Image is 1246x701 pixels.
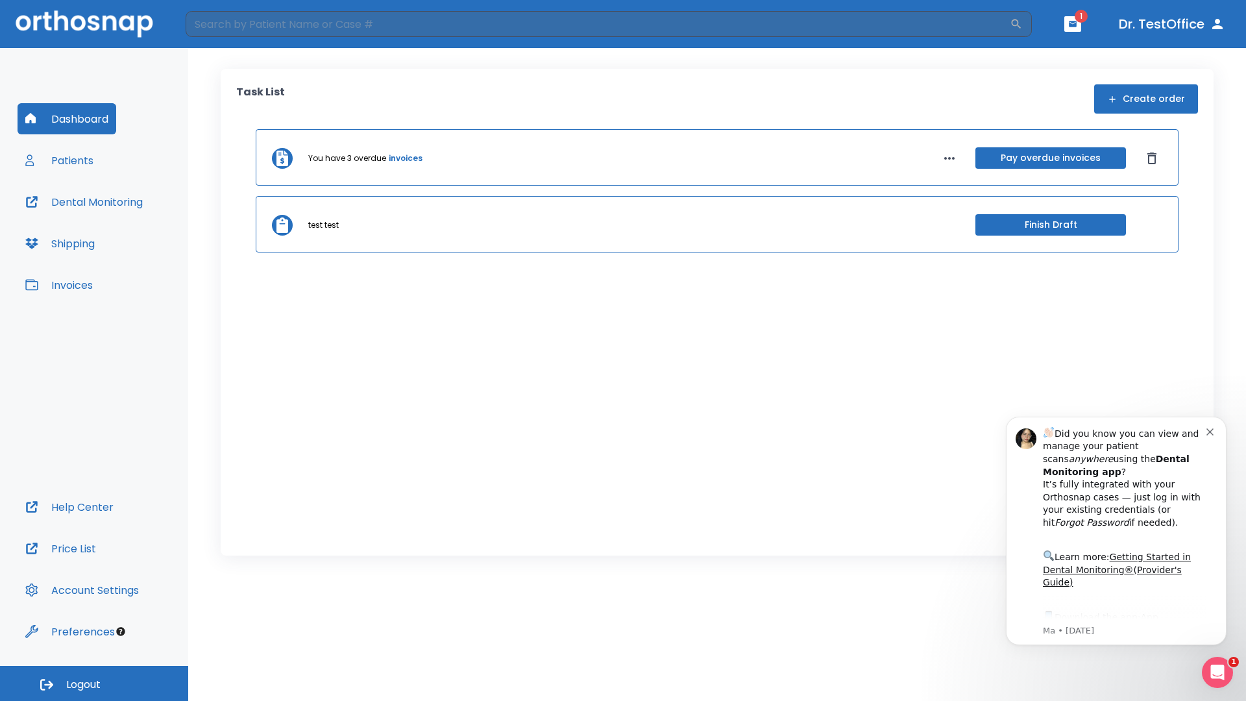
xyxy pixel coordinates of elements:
[308,219,339,231] p: test test
[186,11,1010,37] input: Search by Patient Name or Case #
[18,103,116,134] button: Dashboard
[56,215,172,238] a: App Store
[56,228,220,240] p: Message from Ma, sent 3w ago
[308,153,386,164] p: You have 3 overdue
[115,626,127,637] div: Tooltip anchor
[18,228,103,259] button: Shipping
[1202,657,1233,688] iframe: Intercom live chat
[18,533,104,564] button: Price List
[18,269,101,301] button: Invoices
[236,84,285,114] p: Task List
[1228,657,1239,667] span: 1
[18,145,101,176] button: Patients
[975,147,1126,169] button: Pay overdue invoices
[18,186,151,217] button: Dental Monitoring
[18,574,147,606] button: Account Settings
[16,10,153,37] img: Orthosnap
[1075,10,1088,23] span: 1
[1114,12,1230,36] button: Dr. TestOffice
[986,397,1246,666] iframe: Intercom notifications message
[220,28,230,38] button: Dismiss notification
[975,214,1126,236] button: Finish Draft
[18,616,123,647] button: Preferences
[18,491,121,523] button: Help Center
[1094,84,1198,114] button: Create order
[66,678,101,692] span: Logout
[56,212,220,278] div: Download the app: | ​ Let us know if you need help getting started!
[389,153,422,164] a: invoices
[1142,148,1162,169] button: Dismiss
